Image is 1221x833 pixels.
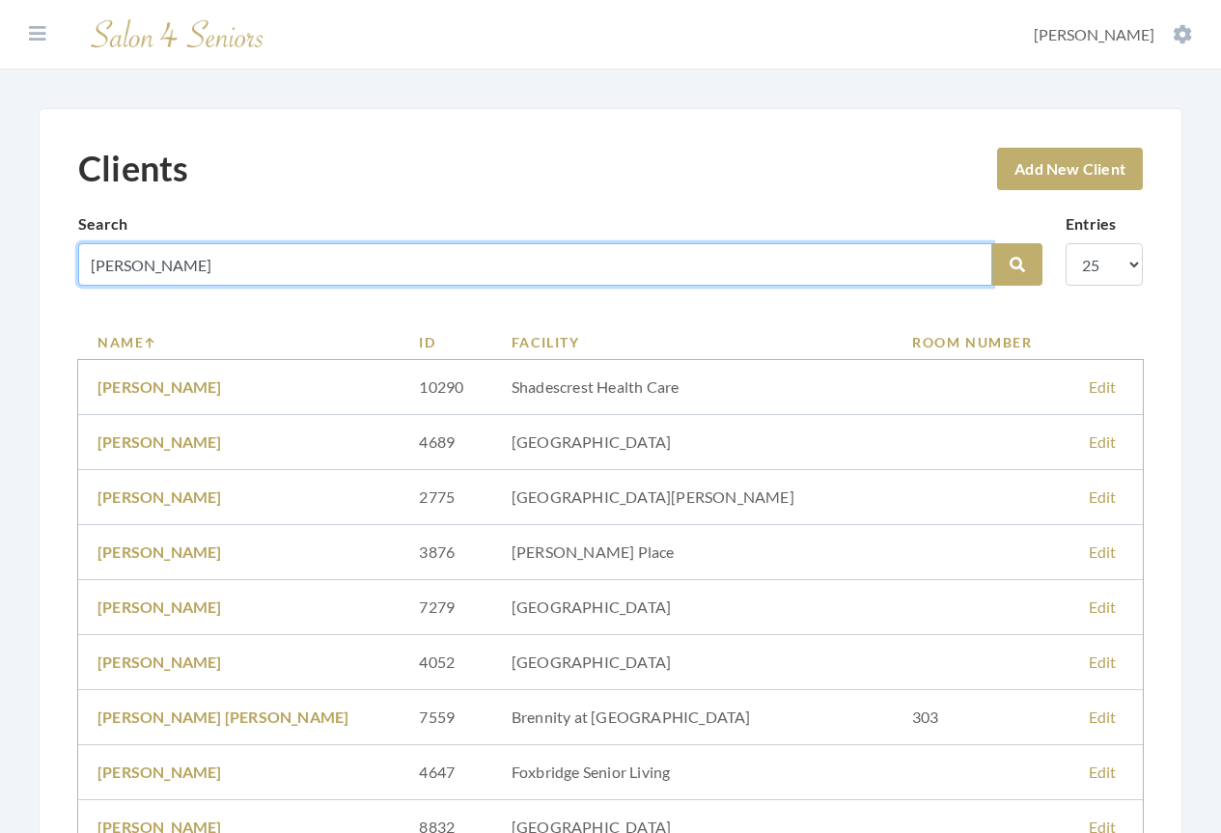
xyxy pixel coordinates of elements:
[400,580,491,635] td: 7279
[492,415,893,470] td: [GEOGRAPHIC_DATA]
[78,212,127,236] label: Search
[97,432,222,451] a: [PERSON_NAME]
[97,653,222,671] a: [PERSON_NAME]
[492,525,893,580] td: [PERSON_NAME] Place
[1028,24,1198,45] button: [PERSON_NAME]
[912,332,1050,352] a: Room Number
[1089,487,1117,506] a: Edit
[81,12,274,57] img: Salon 4 Seniors
[97,597,222,616] a: [PERSON_NAME]
[97,487,222,506] a: [PERSON_NAME]
[512,332,874,352] a: Facility
[400,360,491,415] td: 10290
[97,708,348,726] a: [PERSON_NAME] [PERSON_NAME]
[1089,377,1117,396] a: Edit
[97,377,222,396] a: [PERSON_NAME]
[1034,25,1154,43] span: [PERSON_NAME]
[492,360,893,415] td: Shadescrest Health Care
[997,148,1143,190] a: Add New Client
[492,470,893,525] td: [GEOGRAPHIC_DATA][PERSON_NAME]
[1066,212,1116,236] label: Entries
[419,332,472,352] a: ID
[1089,763,1117,781] a: Edit
[1089,542,1117,561] a: Edit
[1089,653,1117,671] a: Edit
[78,243,992,286] input: Search by name, facility or room number
[492,745,893,800] td: Foxbridge Senior Living
[78,148,188,189] h1: Clients
[400,635,491,690] td: 4052
[400,525,491,580] td: 3876
[492,690,893,745] td: Brennity at [GEOGRAPHIC_DATA]
[400,470,491,525] td: 2775
[893,690,1069,745] td: 303
[97,542,222,561] a: [PERSON_NAME]
[97,332,380,352] a: Name
[400,690,491,745] td: 7559
[400,745,491,800] td: 4647
[400,415,491,470] td: 4689
[97,763,222,781] a: [PERSON_NAME]
[492,635,893,690] td: [GEOGRAPHIC_DATA]
[1089,708,1117,726] a: Edit
[1089,432,1117,451] a: Edit
[492,580,893,635] td: [GEOGRAPHIC_DATA]
[1089,597,1117,616] a: Edit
